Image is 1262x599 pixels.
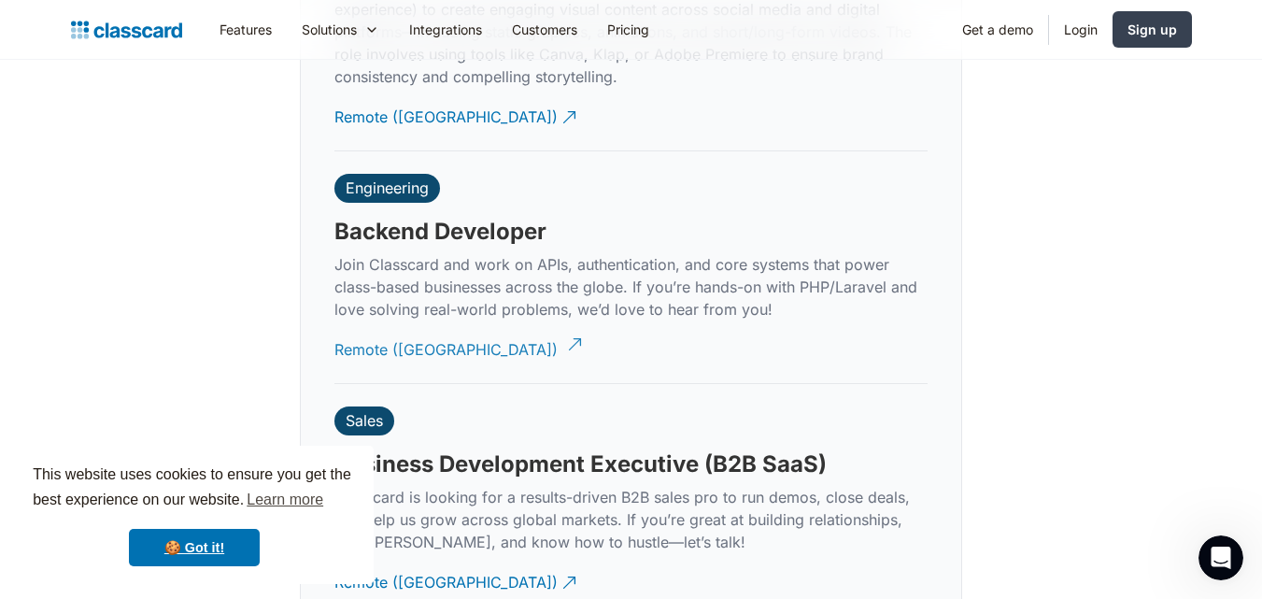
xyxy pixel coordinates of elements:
a: Features [205,8,287,50]
div: Sign up [1127,20,1177,39]
div: Sales [346,411,383,430]
div: Remote ([GEOGRAPHIC_DATA]) [334,92,558,128]
a: learn more about cookies [244,486,326,514]
a: Pricing [592,8,664,50]
div: Solutions [302,20,357,39]
div: cookieconsent [15,446,374,584]
a: Login [1049,8,1113,50]
a: Sign up [1113,11,1192,48]
a: Get a demo [947,8,1048,50]
div: Engineering [346,178,429,197]
p: Classcard is looking for a results-driven B2B sales pro to run demos, close deals, and help us gr... [334,486,928,553]
h3: Business Development Executive (B2B SaaS) [334,450,827,478]
a: home [71,17,182,43]
a: dismiss cookie message [129,529,260,566]
p: Join Classcard and work on APIs, authentication, and core systems that power class-based business... [334,253,928,321]
a: Remote ([GEOGRAPHIC_DATA]) [334,324,579,376]
h3: Backend Developer [334,218,546,246]
iframe: Intercom live chat [1198,535,1243,580]
span: This website uses cookies to ensure you get the best experience on our website. [33,464,356,514]
a: Integrations [394,8,497,50]
div: Remote ([GEOGRAPHIC_DATA]) [334,557,558,593]
a: Customers [497,8,592,50]
div: Solutions [287,8,394,50]
div: Remote ([GEOGRAPHIC_DATA]) [334,324,558,361]
a: Remote ([GEOGRAPHIC_DATA]) [334,92,579,143]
